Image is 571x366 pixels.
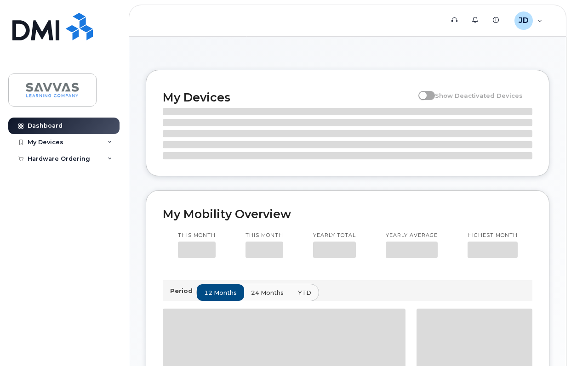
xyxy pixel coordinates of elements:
span: Show Deactivated Devices [435,92,523,99]
p: Yearly total [313,232,356,239]
h2: My Devices [163,90,414,104]
p: Yearly average [386,232,438,239]
span: YTD [298,288,311,297]
h2: My Mobility Overview [163,207,532,221]
span: 24 months [251,288,284,297]
p: This month [246,232,283,239]
p: Highest month [468,232,518,239]
p: This month [178,232,216,239]
p: Period [170,287,196,295]
input: Show Deactivated Devices [418,87,426,94]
